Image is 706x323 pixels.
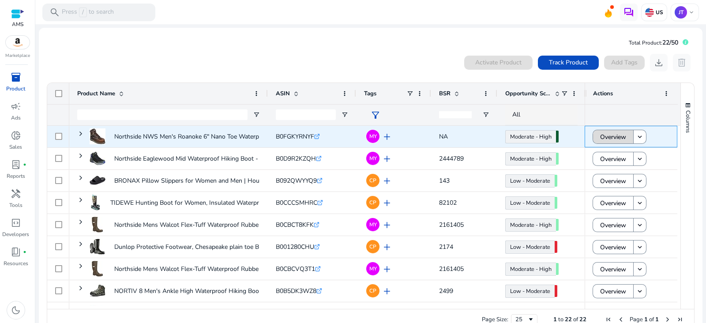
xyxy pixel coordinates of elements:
span: handyman [11,188,21,199]
span: Tags [364,90,376,98]
span: Product Name [77,90,115,98]
button: Overview [593,174,634,188]
mat-icon: keyboard_arrow_down [636,133,644,141]
mat-icon: keyboard_arrow_down [636,155,644,163]
span: add [382,286,392,297]
span: B0FGKYRNYF [276,132,314,141]
span: add [382,198,392,208]
span: NA [439,132,448,141]
p: Ads [11,114,21,122]
span: B0CBCVQ3T1 [276,265,315,273]
p: AMS [11,20,24,28]
mat-icon: keyboard_arrow_down [636,221,644,229]
span: add [382,131,392,142]
span: add [382,176,392,186]
img: 41blVWMsLXL._AC_US40_.jpg [90,150,105,166]
span: 48.54 [555,285,557,297]
span: filter_alt [370,110,381,120]
span: 53.14 [555,197,557,209]
span: MY [369,222,377,227]
span: B001280CHU [276,243,314,251]
img: 31kq1pwga3L._AC_US40_.jpg [90,217,105,233]
p: Resources [4,259,28,267]
span: add [382,242,392,252]
span: campaign [11,101,21,112]
span: 82102 [439,199,457,207]
span: MY [369,156,377,161]
button: Overview [593,284,634,298]
span: B0B5DK3WZ8 [276,287,316,295]
button: Track Product [538,56,599,70]
p: Tools [9,201,23,209]
span: Track Product [549,58,588,67]
span: add [382,154,392,164]
img: 31kq1pwga3L._AC_US40_.jpg [90,261,105,277]
span: Opportunity Score [505,90,551,98]
mat-icon: keyboard_arrow_down [636,177,644,185]
div: First Page [605,316,612,323]
a: Low - Moderate [505,285,555,298]
a: Low - Moderate [505,174,555,188]
p: Northside NWS Men's [PERSON_NAME] Wedge Mid Waterproof Soft Toe leather... [114,304,343,322]
input: Product Name Filter Input [77,109,248,120]
img: 41f34bINLBL._AC_US40_.jpg [90,305,105,321]
span: B092QWYYQ9 [276,177,317,185]
a: Low - Moderate [505,196,555,210]
span: 143 [439,177,450,185]
span: 74.63 [556,131,559,143]
button: Overview [593,262,634,276]
img: 41cGK6uyooL._AC_US40_.jpg [90,173,105,188]
button: Open Filter Menu [482,111,489,118]
span: 2174 [439,243,453,251]
span: 69.02 [556,263,559,275]
span: ASIN [276,90,290,98]
img: 41er1fa8mML._AC_US40_.jpg [90,128,105,144]
button: Overview [593,152,634,166]
span: Overview [600,172,626,190]
span: keyboard_arrow_down [688,9,695,16]
button: Overview [593,196,634,210]
span: Overview [600,216,626,234]
span: CP [369,288,376,293]
span: / [79,8,87,17]
mat-icon: keyboard_arrow_down [636,287,644,295]
div: Last Page [676,316,683,323]
p: BRONAX Pillow Slippers for Women and Men | House Slides Shower... [114,172,312,190]
span: 2499 [439,287,453,295]
a: Moderate - High [505,263,556,276]
a: Moderate - High [505,152,556,165]
span: fiber_manual_record [23,250,26,254]
span: add [382,264,392,274]
p: Press to search [62,8,114,17]
span: B0CCCSMHRC [276,199,317,207]
span: Total Product: [629,39,662,46]
span: CP [369,244,376,249]
p: Northside Eaglewood Mid Waterproof Hiking Boot - Men's Lightweight,... [114,150,316,168]
img: amazon.svg [6,36,30,49]
span: MY [369,134,377,139]
input: ASIN Filter Input [276,109,336,120]
span: 69.02 [556,219,559,231]
a: Moderate - High [505,130,556,143]
span: Actions [593,90,613,98]
div: Next Page [664,316,671,323]
span: 56.47 [555,175,557,187]
p: US [654,9,663,16]
button: Open Filter Menu [253,111,260,118]
span: Columns [684,110,692,133]
span: 45.32 [555,241,557,253]
mat-icon: keyboard_arrow_down [636,199,644,207]
span: B0D9R2KZQH [276,154,316,163]
button: Open Filter Menu [341,111,348,118]
p: Reports [7,172,25,180]
p: Northside Mens Walcot Flex-Tuff Waterproof Rubber Boot- All-Day... [114,260,305,278]
span: Overview [600,304,626,323]
span: dark_mode [11,305,21,315]
div: Previous Page [617,316,624,323]
span: inventory_2 [11,72,21,83]
button: Overview [593,240,634,254]
p: NORTIV 8 Men's Ankle High Waterproof Hiking Boots Outdoor Lightweight... [114,282,328,300]
span: code_blocks [11,218,21,228]
button: Overview [593,130,634,144]
span: CP [369,200,376,205]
